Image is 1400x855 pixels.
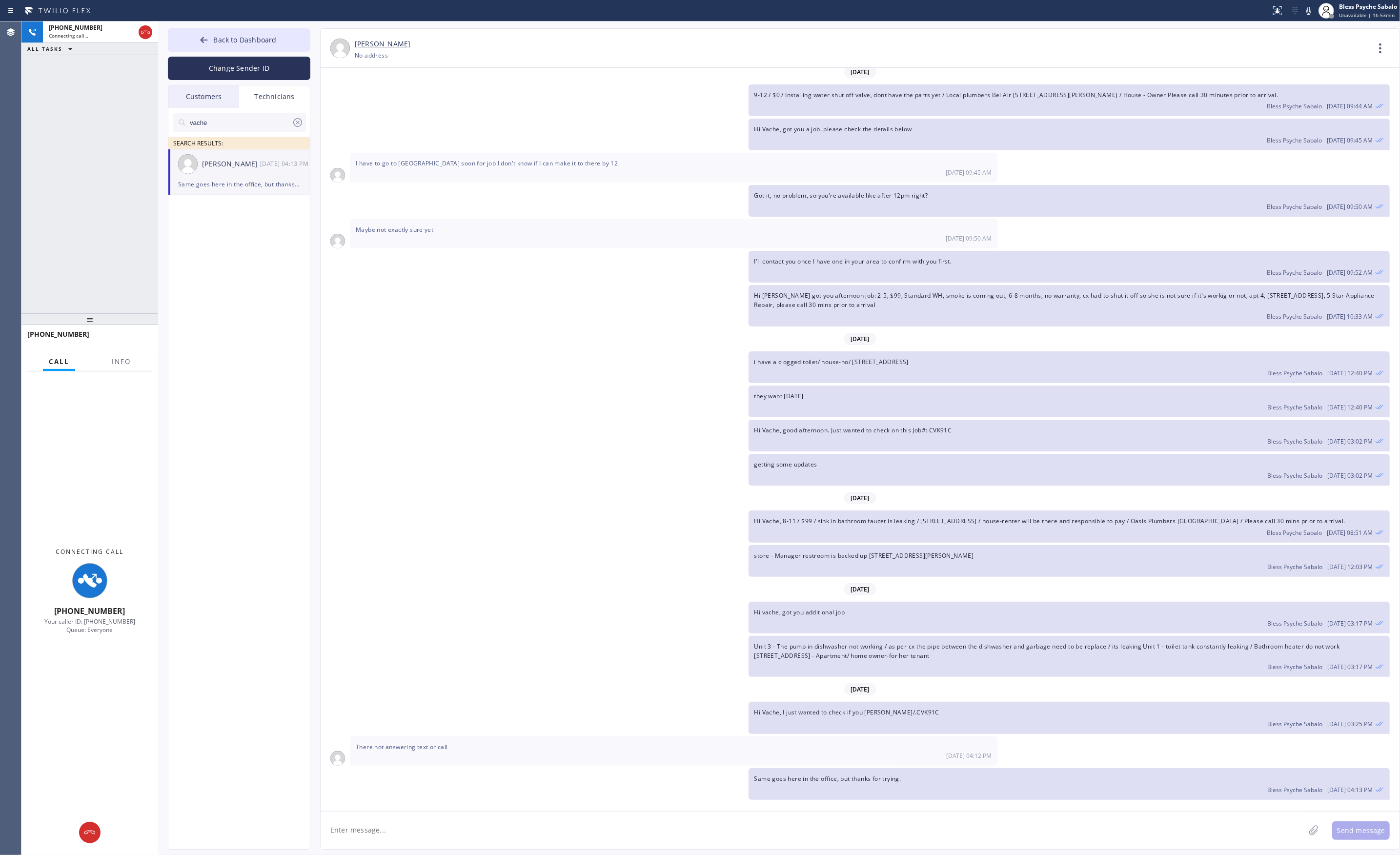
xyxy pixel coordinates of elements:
span: Bless Psyche Sabalo [1267,437,1322,446]
div: 08/12/2025 9:40 AM [749,386,1390,417]
span: Bless Psyche Sabalo [1267,529,1322,537]
span: Hi Vache, I just wanted to check if you [PERSON_NAME]/.CVK91C [754,708,939,716]
span: ALL TASKS [27,45,62,52]
img: user.png [178,154,198,174]
div: 08/22/2025 9:17 AM [749,636,1390,677]
div: 08/25/2025 9:12 AM [350,736,997,766]
span: I have to go to [GEOGRAPHIC_DATA] soon for job I don't know if I can make it to there by 12 [356,159,618,167]
img: user.png [330,168,345,183]
div: 08/13/2025 9:03 AM [749,545,1390,577]
button: Info [106,352,137,371]
div: 08/11/2025 9:50 AM [350,219,997,248]
button: Back to Dashboard [168,28,310,52]
span: store - Manager restroom is backed up [STREET_ADDRESS][PERSON_NAME] [754,551,974,560]
span: [DATE] 09:50 AM [946,234,992,243]
div: 08/12/2025 9:02 AM [749,420,1390,451]
span: they want [DATE] [754,392,804,400]
div: No address [355,50,388,61]
div: 08/11/2025 9:45 AM [350,153,997,182]
img: user.png [330,234,345,248]
span: I'll contact you once I have one in your area to confirm with you first. [754,257,952,265]
span: [DATE] 09:45 AM [946,168,992,177]
span: [DATE] 12:40 PM [1327,403,1373,411]
img: user.png [330,751,345,766]
span: Bless Psyche Sabalo [1267,663,1322,671]
span: SEARCH RESULTS: [173,139,223,147]
a: [PERSON_NAME] [355,39,410,50]
div: 08/11/2025 9:45 AM [749,119,1390,150]
span: Bless Psyche Sabalo [1267,619,1322,628]
span: Bless Psyche Sabalo [1267,203,1322,211]
span: Hi Vache, got you a job. please check the details below [754,125,912,133]
div: 08/11/2025 9:50 AM [749,185,1390,217]
span: Bless Psyche Sabalo [1267,268,1322,277]
span: Bless Psyche Sabalo [1267,102,1322,110]
span: Connecting call… [49,32,88,39]
div: 08/12/2025 9:40 AM [749,351,1390,383]
div: 08/11/2025 9:33 AM [749,285,1390,326]
input: Search [189,113,292,132]
span: [DATE] 04:13 PM [1327,786,1373,794]
span: Your caller ID: [PHONE_NUMBER] Queue: Everyone [44,617,135,634]
span: [DATE] 09:52 AM [1327,268,1373,277]
span: [DATE] 09:45 AM [1327,136,1373,144]
span: Back to Dashboard [213,35,276,44]
span: [DATE] [844,583,876,595]
span: [DATE] [844,333,876,345]
span: [DATE] 10:33 AM [1327,312,1373,321]
div: Customers [168,85,239,108]
span: Bless Psyche Sabalo [1267,136,1322,144]
span: Hi Vache, good afternoon. Just wanted to check on this Job#: CVK91C [754,426,952,434]
div: [PERSON_NAME] [202,159,260,170]
div: 08/11/2025 9:52 AM [749,251,1390,283]
button: Call [43,352,75,371]
button: Change Sender ID [168,57,310,80]
span: [DATE] 09:44 AM [1327,102,1373,110]
span: There not answering text or call [356,743,448,751]
span: [DATE] 03:02 PM [1327,471,1373,480]
span: [DATE] [844,492,876,504]
button: Mute [1302,4,1316,18]
span: [DATE] 09:50 AM [1327,203,1373,211]
span: Hi vache, got you additional job [754,608,845,616]
div: 08/25/2025 9:13 AM [749,768,1390,800]
span: [DATE] 03:17 PM [1327,619,1373,628]
span: Unavailable | 1h 53min [1339,12,1395,19]
span: [DATE] 12:03 PM [1327,563,1373,571]
span: Bless Psyche Sabalo [1267,369,1322,377]
span: [PHONE_NUMBER] [55,606,125,616]
span: Connecting Call [56,548,124,556]
div: Technicians [239,85,310,108]
button: Hang up [139,25,152,39]
span: Hi [PERSON_NAME] got you afternoon job: 2-5, $99, Standard WH, smoke is coming out, 6-8 months, n... [754,291,1375,309]
span: [PHONE_NUMBER] [27,329,89,339]
div: Bless Psyche Sabalo [1339,2,1397,11]
span: Maybe not exactly sure yet [356,225,433,234]
span: Bless Psyche Sabalo [1267,786,1322,794]
span: Bless Psyche Sabalo [1267,403,1322,411]
span: [DATE] 03:17 PM [1327,663,1373,671]
span: Hi Vache, 8-11 / $99 / sink in bathroom faucet is leaking / [STREET_ADDRESS] / house-renter will ... [754,517,1345,525]
span: [DATE] 03:25 PM [1327,720,1373,728]
span: Bless Psyche Sabalo [1267,720,1322,728]
span: Bless Psyche Sabalo [1267,312,1322,321]
span: [DATE] [844,66,876,78]
span: 9-12 / $0 / Installing water shut off valve, dont have the parts yet / Local plumbers Bel Air [ST... [754,91,1278,99]
span: Info [112,357,131,366]
span: [PHONE_NUMBER] [49,23,102,32]
span: [DATE] 08:51 AM [1327,529,1373,537]
div: 08/22/2025 9:17 AM [749,602,1390,633]
span: Bless Psyche Sabalo [1267,471,1322,480]
span: Same goes here in the office, but thanks for trying. [754,774,901,783]
span: Call [49,357,69,366]
div: 08/11/2025 9:44 AM [749,84,1390,116]
img: user.png [330,39,350,58]
div: Same goes here in the office, but thanks for trying. [178,179,300,190]
span: Got it, no problem, so you're available like after 12pm right? [754,191,928,200]
span: [DATE] [844,683,876,695]
span: getting some updates [754,460,817,468]
span: [DATE] 03:02 PM [1327,437,1373,446]
span: [DATE] 12:40 PM [1327,369,1373,377]
div: 08/25/2025 9:25 AM [749,702,1390,733]
span: Unit 3 - The pump in dishwasher not working / as per cx the pipe between the dishwasher and garba... [754,642,1340,660]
